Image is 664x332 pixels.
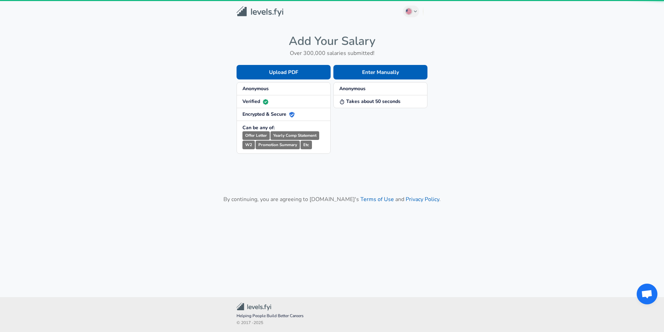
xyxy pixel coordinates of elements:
div: Open chat [637,284,657,304]
a: Privacy Policy [406,196,439,203]
small: W2 [242,141,255,149]
small: Yearly Comp Statement [270,131,319,140]
h6: Over 300,000 salaries submitted! [237,48,427,58]
strong: Encrypted & Secure [242,111,295,117]
span: © 2017 - 2025 [237,320,427,326]
img: Levels.fyi Community [237,303,271,311]
h4: Add Your Salary [237,34,427,48]
img: Levels.fyi [237,6,283,17]
button: English (US) [403,6,419,17]
span: Helping People Build Better Careers [237,313,427,320]
small: Promotion Summary [256,141,300,149]
small: Offer Letter [242,131,270,140]
button: Enter Manually [333,65,427,79]
button: Upload PDF [237,65,331,79]
strong: Takes about 50 seconds [339,98,400,105]
strong: Can be any of: [242,124,275,131]
strong: Anonymous [242,85,269,92]
strong: Anonymous [339,85,366,92]
small: Etc [301,141,312,149]
img: English (US) [406,9,412,14]
a: Terms of Use [360,196,394,203]
strong: Verified [242,98,268,105]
